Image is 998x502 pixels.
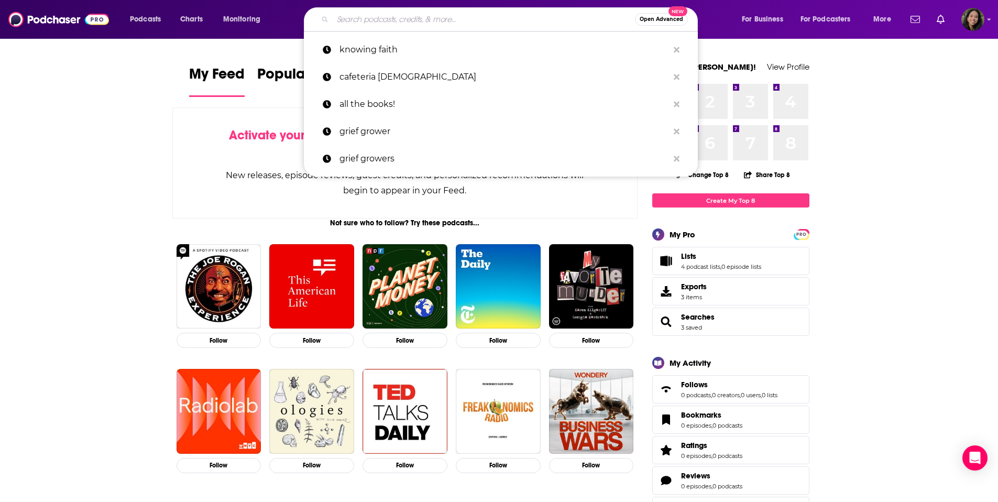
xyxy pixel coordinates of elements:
[652,247,809,275] span: Lists
[795,231,808,238] span: PRO
[681,391,711,399] a: 0 podcasts
[681,452,711,460] a: 0 episodes
[906,10,924,28] a: Show notifications dropdown
[762,391,777,399] a: 0 lists
[189,65,245,89] span: My Feed
[734,11,796,28] button: open menu
[961,8,984,31] button: Show profile menu
[681,471,742,481] a: Reviews
[681,483,711,490] a: 0 episodes
[216,11,274,28] button: open menu
[671,168,736,181] button: Change Top 8
[456,333,541,348] button: Follow
[681,252,696,261] span: Lists
[794,11,866,28] button: open menu
[712,452,742,460] a: 0 podcasts
[652,62,756,72] a: Welcome [PERSON_NAME]!
[761,391,762,399] span: ,
[656,284,677,299] span: Exports
[720,263,721,270] span: ,
[670,230,695,239] div: My Pro
[314,7,708,31] div: Search podcasts, credits, & more...
[681,282,707,291] span: Exports
[8,9,109,29] img: Podchaser - Follow, Share and Rate Podcasts
[339,118,668,145] p: grief grower
[741,391,761,399] a: 0 users
[456,244,541,329] img: The Daily
[740,391,741,399] span: ,
[549,333,634,348] button: Follow
[712,483,742,490] a: 0 podcasts
[304,36,698,63] a: knowing faith
[652,466,809,495] span: Reviews
[681,312,715,322] span: Searches
[712,391,740,399] a: 0 creators
[257,65,346,89] span: Popular Feed
[269,369,354,454] img: Ologies with Alie Ward
[339,63,668,91] p: cafeteria christian
[711,483,712,490] span: ,
[795,230,808,238] a: PRO
[549,369,634,454] a: Business Wars
[363,369,447,454] a: TED Talks Daily
[173,11,209,28] a: Charts
[456,458,541,473] button: Follow
[652,375,809,403] span: Follows
[961,8,984,31] img: User Profile
[363,244,447,329] img: Planet Money
[333,11,635,28] input: Search podcasts, credits, & more...
[670,358,711,368] div: My Activity
[933,10,949,28] a: Show notifications dropdown
[652,277,809,305] a: Exports
[339,145,668,172] p: grief growers
[681,263,720,270] a: 4 podcast lists
[339,91,668,118] p: all the books!
[269,244,354,329] img: This American Life
[866,11,904,28] button: open menu
[304,145,698,172] a: grief growers
[172,219,638,227] div: Not sure who to follow? Try these podcasts...
[681,380,708,389] span: Follows
[742,12,783,27] span: For Business
[652,436,809,464] span: Ratings
[711,452,712,460] span: ,
[656,382,677,397] a: Follows
[257,65,346,97] a: Popular Feed
[681,422,711,429] a: 0 episodes
[304,118,698,145] a: grief grower
[229,127,336,143] span: Activate your Feed
[681,441,707,450] span: Ratings
[177,458,261,473] button: Follow
[681,410,742,420] a: Bookmarks
[456,369,541,454] img: Freakonomics Radio
[189,65,245,97] a: My Feed
[130,12,161,27] span: Podcasts
[177,369,261,454] img: Radiolab
[721,263,761,270] a: 0 episode lists
[177,244,261,329] img: The Joe Rogan Experience
[711,422,712,429] span: ,
[123,11,174,28] button: open menu
[223,12,260,27] span: Monitoring
[269,458,354,473] button: Follow
[962,445,988,471] div: Open Intercom Messenger
[711,391,712,399] span: ,
[177,333,261,348] button: Follow
[656,254,677,268] a: Lists
[681,471,710,481] span: Reviews
[800,12,851,27] span: For Podcasters
[681,293,707,301] span: 3 items
[668,6,687,16] span: New
[304,91,698,118] a: all the books!
[225,128,585,158] div: by following Podcasts, Creators, Lists, and other Users!
[549,458,634,473] button: Follow
[681,441,742,450] a: Ratings
[681,410,721,420] span: Bookmarks
[635,13,688,26] button: Open AdvancedNew
[339,36,668,63] p: knowing faith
